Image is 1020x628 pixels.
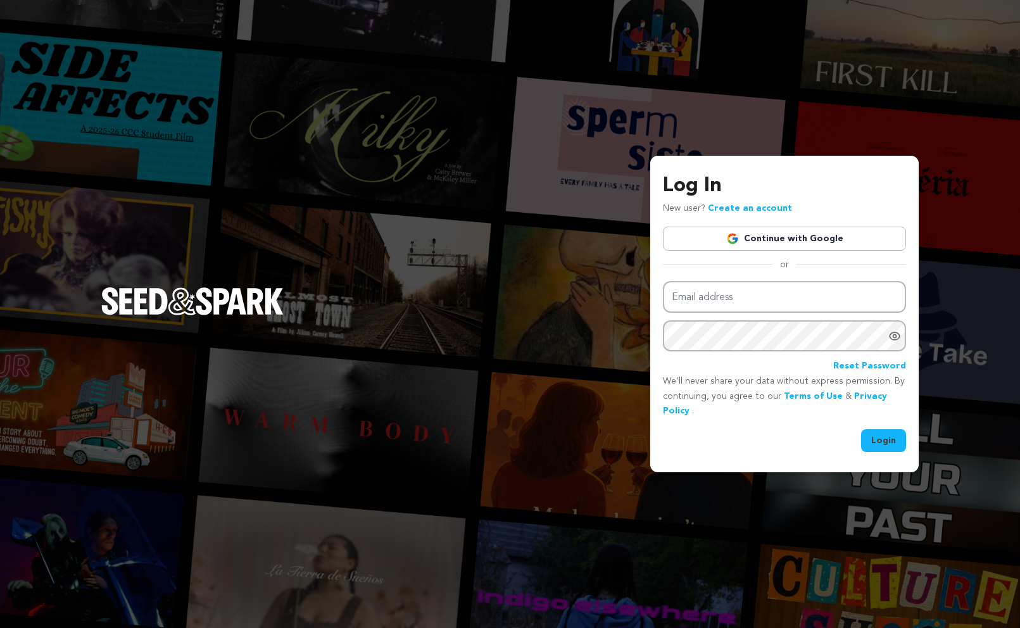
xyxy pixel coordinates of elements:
p: New user? [663,201,792,217]
a: Create an account [708,204,792,213]
p: We’ll never share your data without express permission. By continuing, you agree to our & . [663,374,906,419]
a: Terms of Use [784,392,843,401]
a: Reset Password [833,359,906,374]
button: Login [861,429,906,452]
img: Google logo [726,232,739,245]
img: Seed&Spark Logo [101,287,284,315]
h3: Log In [663,171,906,201]
input: Email address [663,281,906,313]
span: or [772,258,796,271]
a: Seed&Spark Homepage [101,287,284,341]
a: Show password as plain text. Warning: this will display your password on the screen. [888,330,901,342]
a: Continue with Google [663,227,906,251]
